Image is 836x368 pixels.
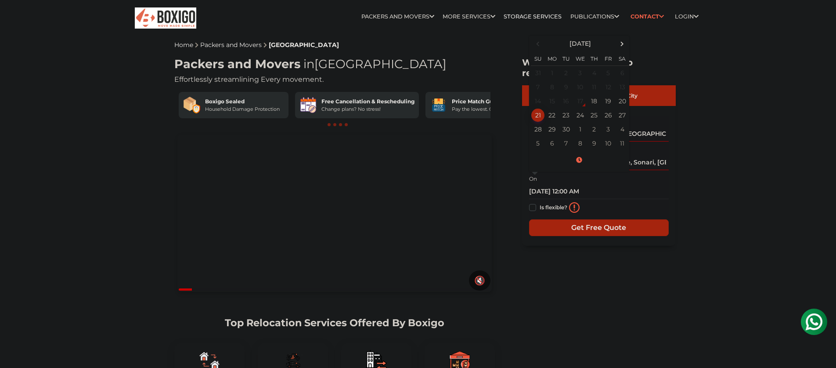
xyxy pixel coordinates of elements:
a: [GEOGRAPHIC_DATA] [269,41,339,49]
th: Th [587,50,601,66]
div: Household Damage Protection [205,106,280,113]
a: Publications [570,13,619,20]
a: Home [174,41,193,49]
div: Boxigo Sealed [205,98,280,106]
div: Pay the lowest. Guaranteed! [452,106,519,113]
a: Packers and Movers [361,13,434,20]
span: Previous Month [532,38,544,50]
img: whatsapp-icon.svg [9,9,26,26]
th: We [573,50,587,66]
a: More services [443,13,495,20]
a: Packers and Movers [200,41,262,49]
div: Change plans? No stress! [321,106,414,113]
a: Login [675,13,699,20]
img: Boxigo Sealed [183,96,201,114]
img: Price Match Guarantee [430,96,447,114]
span: Next Month [616,38,628,50]
h2: Where are you going to relocate? [522,57,676,78]
th: Su [531,50,545,66]
div: Free Cancellation & Rescheduling [321,98,414,106]
span: Effortlessly streamlining Every movement. [174,75,324,84]
button: 🔇 [469,270,490,291]
th: Mo [545,50,559,66]
input: Moving date [529,184,669,199]
th: Fr [601,50,615,66]
h1: Packers and Movers [174,57,495,72]
img: info [569,202,580,213]
input: Get Free Quote [529,219,669,236]
th: Tu [559,50,573,66]
label: On [529,175,537,183]
a: Contact [627,10,667,23]
div: 17 [573,95,587,108]
a: Select Time [531,156,627,164]
img: Free Cancellation & Rescheduling [299,96,317,114]
video: Your browser does not support the video tag. [177,135,491,292]
th: Sa [615,50,629,66]
span: [GEOGRAPHIC_DATA] [300,57,447,71]
div: Price Match Guarantee [452,98,519,106]
h2: Top Relocation Services Offered By Boxigo [174,317,495,329]
span: in [303,57,314,71]
th: Select Month [545,37,615,50]
a: Storage Services [504,13,562,20]
img: Boxigo [135,7,196,29]
label: Is flexible? [540,202,567,211]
